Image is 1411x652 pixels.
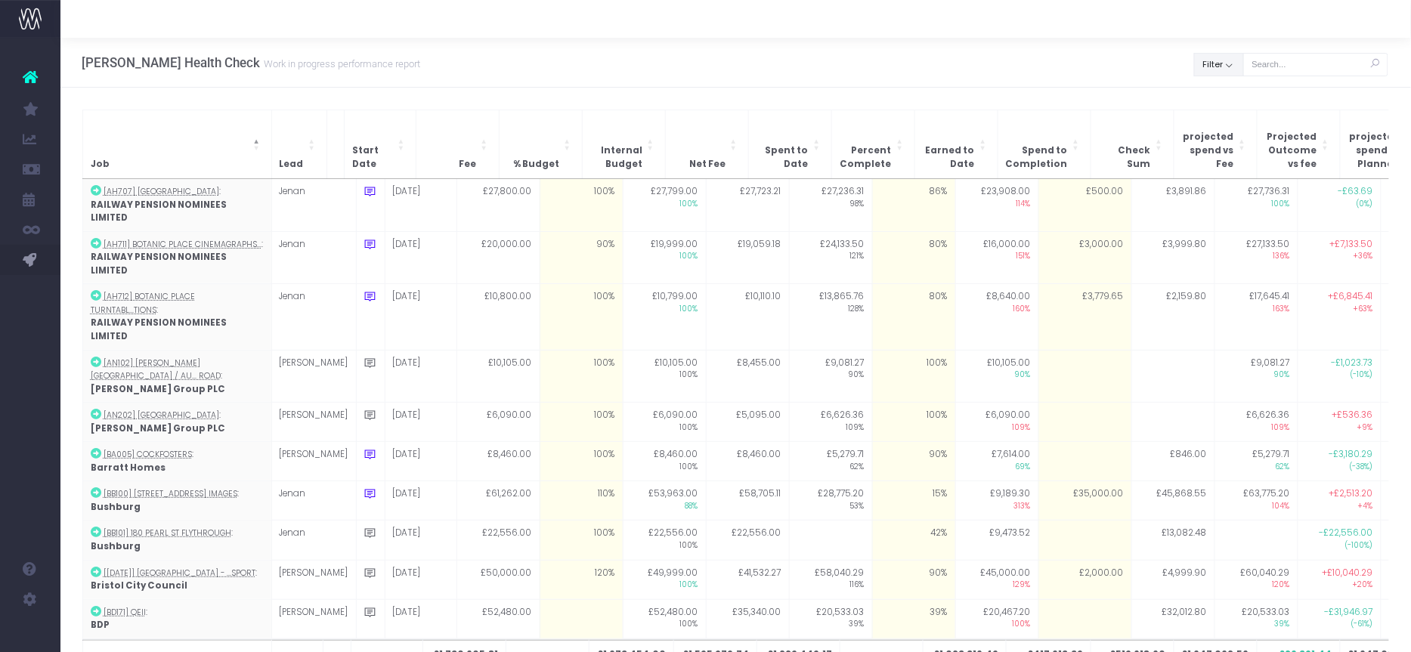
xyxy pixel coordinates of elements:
[540,481,623,521] td: 110%
[1091,110,1174,178] th: Check Sum: Activate to sort: Activate to sort
[955,350,1038,403] td: £10,105.00
[631,369,698,381] span: 100%
[1306,251,1373,262] span: +36%
[797,501,865,512] span: 53%
[1329,487,1373,501] span: +£2,513.20
[1131,521,1215,560] td: £13,082.48
[955,442,1038,481] td: £7,614.00
[1223,199,1290,210] span: 100%
[456,284,540,350] td: £10,800.00
[1038,179,1131,231] td: £500.00
[385,284,456,350] td: [DATE]
[1325,606,1373,620] span: -£31,946.97
[623,481,706,521] td: £53,963.00
[706,560,789,599] td: £41,532.27
[104,449,192,460] abbr: [BA005] Cockfosters
[1223,251,1290,262] span: 136%
[631,304,698,315] span: 100%
[82,350,271,403] td: :
[1131,442,1215,481] td: £846.00
[1306,619,1373,630] span: (-61%)
[456,442,540,481] td: £8,460.00
[82,560,271,599] td: :
[91,357,221,382] abbr: [AN102] Hayes Town Centre / Austin Road
[104,409,219,421] abbr: [AN202] Avondale Drive
[789,231,872,284] td: £24,133.50
[797,304,865,315] span: 128%
[1243,53,1388,76] input: Search...
[1099,144,1151,171] span: Check Sum
[1215,599,1298,638] td: £20,533.03
[1223,579,1290,591] span: 120%
[706,521,789,560] td: £22,556.00
[82,442,271,481] td: :
[1215,179,1298,231] td: £27,736.31
[499,110,582,178] th: % Budget: Activate to sort: Activate to sort
[271,560,356,599] td: [PERSON_NAME]
[789,403,872,442] td: £6,626.36
[706,231,789,284] td: £19,059.18
[955,481,1038,521] td: £9,189.30
[789,599,872,638] td: £20,533.03
[540,403,623,442] td: 100%
[1306,501,1373,512] span: +4%
[955,231,1038,284] td: £16,000.00
[623,599,706,638] td: £52,480.00
[964,579,1031,591] span: 129%
[1215,560,1298,599] td: £60,040.29
[1306,462,1373,473] span: (-38%)
[82,55,420,70] h3: [PERSON_NAME] Health Check
[631,501,698,512] span: 88%
[1306,199,1373,210] span: (0%)
[797,251,865,262] span: 121%
[955,599,1038,638] td: £20,467.20
[91,619,110,631] strong: BDP
[271,599,356,638] td: [PERSON_NAME]
[1131,284,1215,350] td: £2,159.80
[1131,599,1215,638] td: £32,012.80
[385,521,456,560] td: [DATE]
[964,619,1031,630] span: 100%
[385,231,456,284] td: [DATE]
[706,284,789,350] td: £10,110.10
[456,350,540,403] td: £10,105.00
[104,607,146,618] abbr: [BD171] QEII
[582,110,665,178] th: Internal Budget: Activate to sort: Activate to sort
[1038,284,1131,350] td: £3,779.65
[104,186,219,197] abbr: [AH707] Botanic Place
[91,501,141,513] strong: Bushburg
[1215,231,1298,284] td: £27,133.50
[385,481,456,521] td: [DATE]
[964,422,1031,434] span: 109%
[955,179,1038,231] td: £23,908.00
[623,179,706,231] td: £27,799.00
[1215,481,1298,521] td: £63,775.20
[964,251,1031,262] span: 151%
[271,179,356,231] td: Jenan
[872,350,955,403] td: 100%
[665,110,748,178] th: Net Fee: Activate to sort: Activate to sort
[831,110,914,178] th: Percent Complete: Activate to sort: Activate to sort
[271,481,356,521] td: Jenan
[1223,422,1290,434] span: 109%
[1323,567,1373,580] span: +£10,040.29
[872,284,955,350] td: 80%
[797,462,865,473] span: 62%
[540,179,623,231] td: 100%
[1131,231,1215,284] td: £3,999.80
[623,284,706,350] td: £10,799.00
[964,462,1031,473] span: 69%
[840,144,892,171] span: Percent Complete
[1131,179,1215,231] td: £3,891.86
[540,284,623,350] td: 100%
[623,521,706,560] td: £22,556.00
[82,481,271,521] td: :
[623,442,706,481] td: £8,460.00
[631,462,698,473] span: 100%
[872,481,955,521] td: 15%
[91,251,227,277] strong: RAILWAY PENSION NOMINEES LIMITED
[914,110,998,178] th: Earned to Date: Activate to sort: Activate to sort
[385,560,456,599] td: [DATE]
[104,239,261,250] abbr: [AH711] Botanic Place Cinemagraphs
[416,110,499,178] th: Fee: Activate to sort: Activate to sort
